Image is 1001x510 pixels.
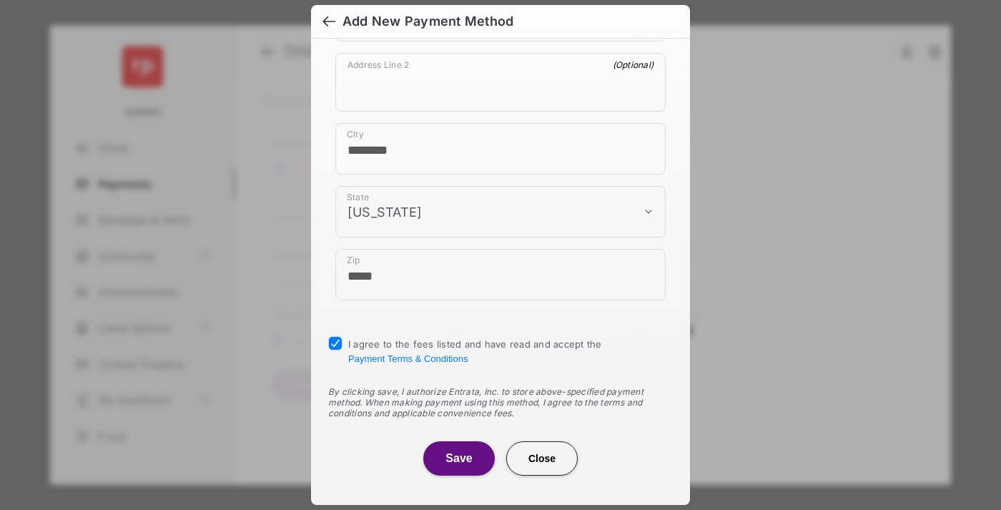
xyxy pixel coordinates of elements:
span: I agree to the fees listed and have read and accept the [348,338,602,364]
div: Add New Payment Method [342,14,513,29]
div: payment_method_screening[postal_addresses][postalCode] [335,249,666,300]
button: Save [423,441,495,476]
button: I agree to the fees listed and have read and accept the [348,353,468,364]
button: Close [506,441,578,476]
div: payment_method_screening[postal_addresses][locality] [335,123,666,175]
div: By clicking save, I authorize Entrata, Inc. to store above-specified payment method. When making ... [328,386,673,418]
div: payment_method_screening[postal_addresses][administrativeArea] [335,186,666,237]
div: payment_method_screening[postal_addresses][addressLine2] [335,53,666,112]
